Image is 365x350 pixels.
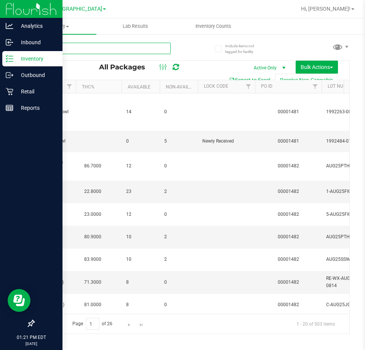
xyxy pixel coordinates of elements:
a: 00001482 [278,302,299,307]
span: 5 [164,138,193,145]
span: 10 [126,256,155,263]
a: 00001482 [278,163,299,169]
span: All Packages [99,63,153,71]
input: 1 [86,318,99,330]
p: Outbound [13,71,59,80]
span: 22.8000 [80,186,105,197]
button: Export to Excel [224,74,275,87]
span: 23.0000 [80,209,105,220]
p: Inbound [13,38,59,47]
a: Filter [309,80,322,93]
a: Lot Number [328,83,355,89]
span: Lab Results [112,23,158,30]
span: Include items not tagged for facility [225,43,263,55]
span: 2 [164,233,193,241]
span: 86.7000 [80,161,105,172]
span: 12 [126,211,155,218]
p: Analytics [13,21,59,31]
p: Inventory [13,54,59,63]
button: Receive Non-Cannabis [275,74,338,87]
a: 00001482 [278,257,299,262]
p: [DATE] [3,341,59,347]
p: Retail [13,87,59,96]
inline-svg: Inbound [6,39,13,46]
span: 14 [126,108,155,116]
span: 2 [164,188,193,195]
span: 8 [126,301,155,308]
span: Hi, [PERSON_NAME]! [301,6,351,12]
a: 00001482 [278,279,299,285]
inline-svg: Analytics [6,22,13,30]
a: 00001481 [278,138,299,144]
a: 00001482 [278,189,299,194]
inline-svg: Inventory [6,55,13,63]
inline-svg: Retail [6,88,13,95]
button: Bulk Actions [296,61,338,74]
span: 80.9000 [80,231,105,242]
a: 00001482 [278,234,299,239]
a: THC% [82,84,94,90]
a: Go to the next page [124,318,135,328]
span: 0 [164,301,193,308]
a: 00001482 [278,212,299,217]
span: 1 - 20 of 503 items [290,318,341,329]
a: Lab Results [96,18,174,34]
iframe: Resource center [8,289,30,312]
span: 10 [126,233,155,241]
span: [GEOGRAPHIC_DATA] [50,6,102,12]
span: 23 [126,188,155,195]
span: Inventory Counts [185,23,242,30]
a: Lock Code [204,83,228,89]
a: Non-Available [166,84,200,90]
span: Newly Received [202,138,250,145]
span: 0 [164,211,193,218]
a: Inventory Counts [174,18,253,34]
input: Search Package ID, Item Name, SKU, Lot or Part Number... [34,43,171,54]
inline-svg: Reports [6,104,13,112]
span: 81.0000 [80,299,105,310]
a: 00001481 [278,109,299,114]
span: 71.3000 [80,277,105,288]
a: Filter [63,80,76,93]
p: Reports [13,103,59,112]
span: 0 [164,108,193,116]
span: 0 [126,138,155,145]
a: Go to the last page [136,318,147,328]
span: Bulk Actions [301,64,333,70]
span: 12 [126,162,155,170]
a: PO ID [261,83,272,89]
span: 83.9000 [80,254,105,265]
span: 0 [164,162,193,170]
p: 01:21 PM EDT [3,334,59,341]
span: Page of 26 [66,318,119,330]
span: 2 [164,256,193,263]
a: Available [128,84,150,90]
span: 8 [126,279,155,286]
a: Filter [242,80,255,93]
inline-svg: Outbound [6,71,13,79]
span: 0 [164,279,193,286]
